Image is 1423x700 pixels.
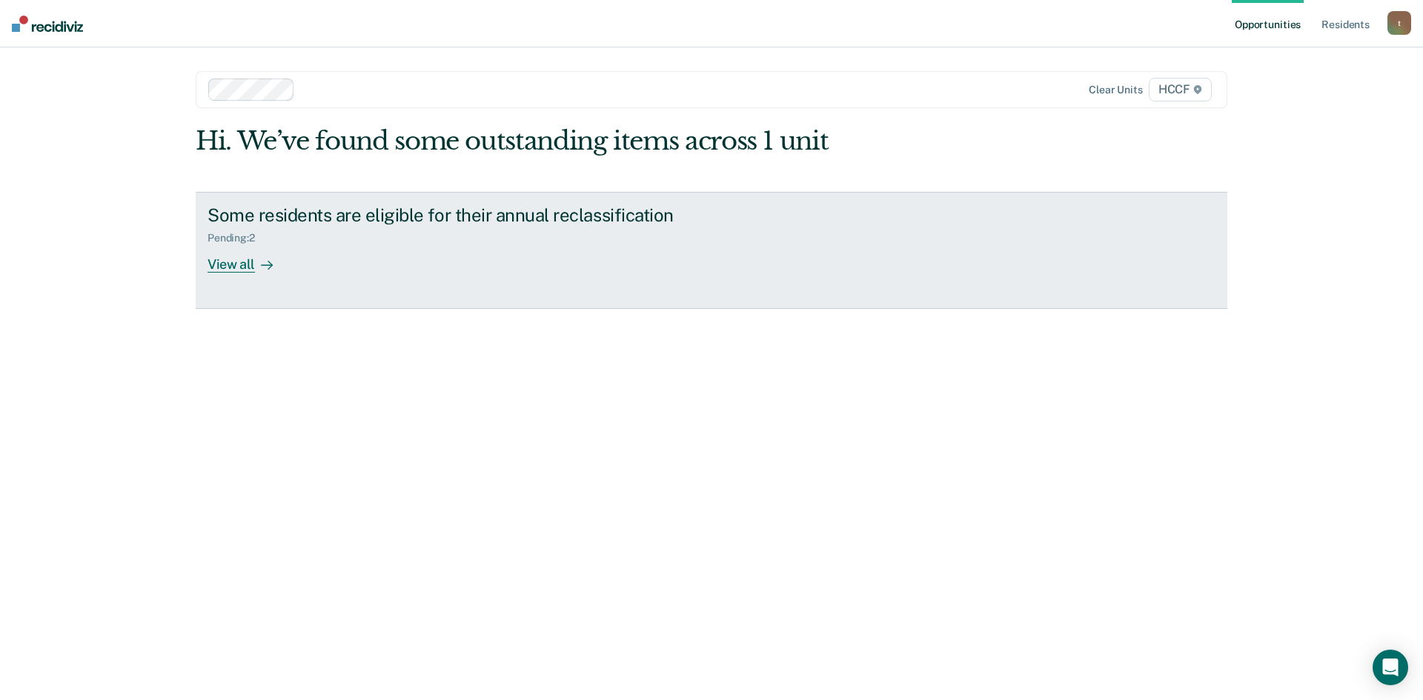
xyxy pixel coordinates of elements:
[208,232,267,244] div: Pending : 2
[196,126,1021,156] div: Hi. We’ve found some outstanding items across 1 unit
[196,192,1227,309] a: Some residents are eligible for their annual reclassificationPending:2View all
[1089,84,1143,96] div: Clear units
[12,16,83,32] img: Recidiviz
[208,244,291,273] div: View all
[1149,78,1212,101] span: HCCF
[1373,650,1408,685] div: Open Intercom Messenger
[208,204,728,226] div: Some residents are eligible for their annual reclassification
[1387,11,1411,35] button: t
